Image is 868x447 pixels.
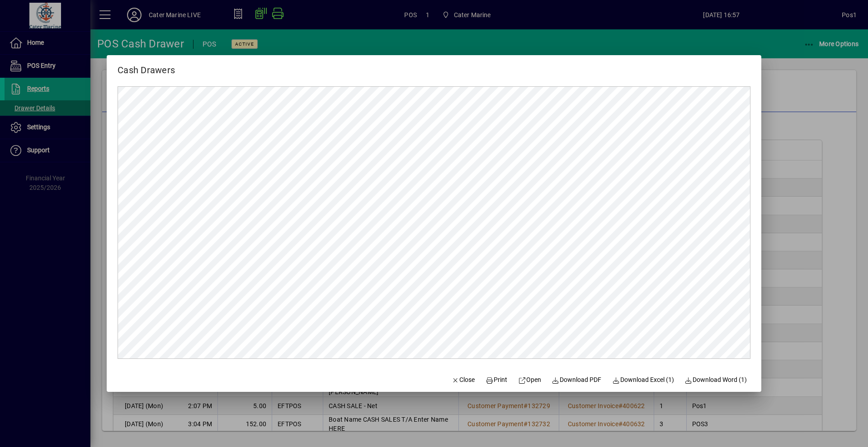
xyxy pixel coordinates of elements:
button: Close [448,372,479,388]
button: Download Word (1) [681,372,751,388]
span: Download Word (1) [685,375,747,385]
span: Open [518,375,541,385]
span: Close [452,375,475,385]
h2: Cash Drawers [107,55,186,77]
button: Print [482,372,511,388]
a: Download PDF [548,372,605,388]
span: Print [486,375,507,385]
button: Download Excel (1) [609,372,678,388]
a: Open [514,372,545,388]
span: Download PDF [552,375,602,385]
span: Download Excel (1) [612,375,674,385]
